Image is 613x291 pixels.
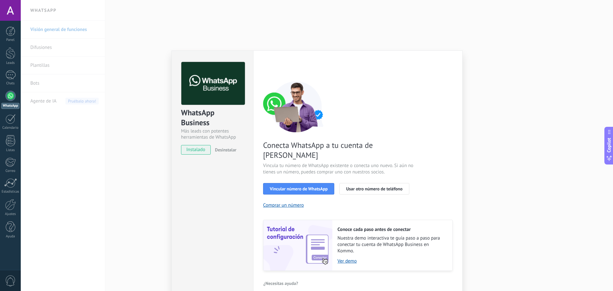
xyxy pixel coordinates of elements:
button: Vincular número de WhatsApp [263,183,334,195]
div: Ajustes [1,212,20,216]
span: Conecta WhatsApp a tu cuenta de [PERSON_NAME] [263,140,415,160]
div: Panel [1,38,20,42]
h2: Conoce cada paso antes de conectar [337,226,446,233]
div: Calendario [1,126,20,130]
img: logo_main.png [181,62,245,105]
div: WhatsApp Business [181,108,244,128]
button: Comprar un número [263,202,304,208]
span: Copilot [606,138,612,152]
button: ¿Necesitas ayuda? [263,279,299,288]
div: Correo [1,169,20,173]
button: Usar otro número de teléfono [339,183,409,195]
div: WhatsApp [1,103,19,109]
span: Vincula tu número de WhatsApp existente o conecta uno nuevo. Si aún no tienes un número, puedes c... [263,163,415,175]
button: Desinstalar [212,145,236,155]
div: Estadísticas [1,190,20,194]
span: ¿Necesitas ayuda? [263,281,298,286]
div: Más leads con potentes herramientas de WhatsApp [181,128,244,140]
span: Nuestra demo interactiva te guía paso a paso para conectar tu cuenta de WhatsApp Business en Kommo. [337,235,446,254]
span: instalado [181,145,210,155]
div: Listas [1,148,20,152]
span: Desinstalar [215,147,236,153]
div: Ayuda [1,234,20,239]
div: Leads [1,61,20,65]
div: Chats [1,81,20,86]
img: connect number [263,81,330,132]
span: Usar otro número de teléfono [346,187,402,191]
a: Ver demo [337,258,446,264]
span: Vincular número de WhatsApp [270,187,328,191]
